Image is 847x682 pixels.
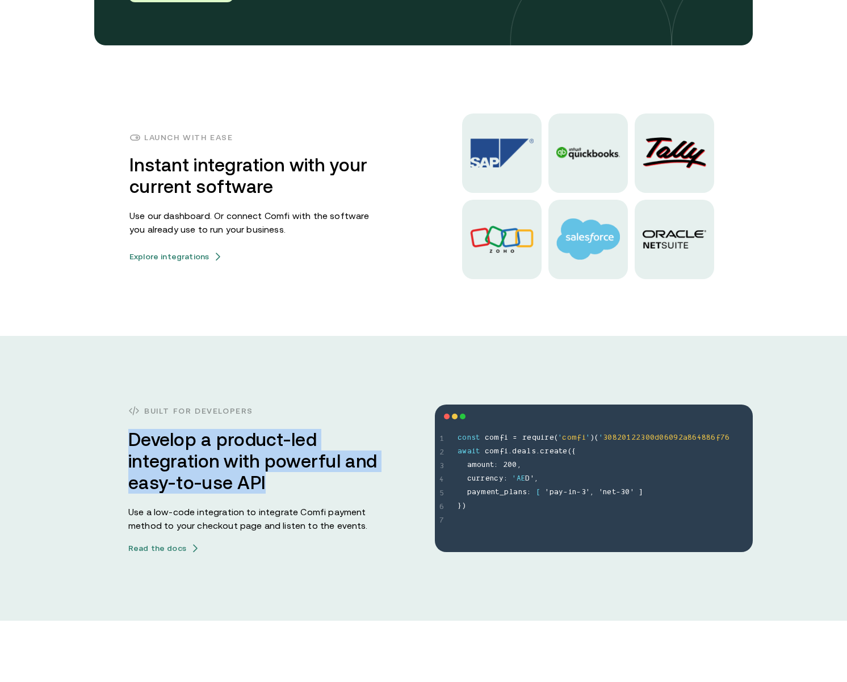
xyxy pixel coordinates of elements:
span: r [522,432,527,445]
span: a [467,445,472,459]
span: ' [599,486,603,500]
span: n [467,432,471,445]
span: s [522,486,527,500]
span: o [567,432,572,445]
span: e [563,445,567,459]
span: : [527,486,531,500]
span: ) [590,432,594,445]
span: n [603,486,607,500]
span: 2 [631,432,636,445]
span: 5 [439,487,444,501]
span: t [490,459,494,473]
span: n [572,486,576,500]
img: Sap logo [470,138,534,167]
span: , [517,459,521,473]
span: 2 [636,432,640,445]
span: t [476,432,480,445]
span: ( [568,445,572,459]
span: 8 [706,432,711,445]
span: c [494,473,498,486]
span: 8 [687,432,692,445]
span: = [513,432,517,445]
span: ' [586,432,590,445]
span: e [485,473,490,486]
a: Read the docsarrow icons [128,544,200,553]
span: m [494,432,499,445]
span: e [550,445,554,459]
span: 3 [581,486,586,500]
span: m [472,459,477,473]
span: 6 [439,501,444,515]
span: 0 [659,432,664,445]
span: n [518,486,522,500]
span: , [534,473,538,486]
button: Explore integrationsarrow icons [129,252,223,261]
span: d [512,445,517,459]
span: , [590,486,594,500]
span: t [612,486,616,500]
span: w [462,445,467,459]
span: t [476,445,480,459]
span: u [536,432,540,445]
img: arrow icons [213,252,223,262]
img: code [128,405,140,416]
img: arrow icons [191,544,200,553]
span: n [491,486,495,500]
span: ' [545,486,549,500]
span: 8 [702,432,706,445]
span: c [540,445,544,459]
span: a [472,486,476,500]
span: o [489,432,494,445]
span: m [572,432,577,445]
span: 9 [673,432,678,445]
span: D [525,473,530,486]
h3: Built for developers [128,404,378,418]
span: A [517,473,521,486]
span: l [509,486,513,500]
span: 2 [439,447,444,460]
img: salesforce logo [556,218,620,260]
span: E [521,473,525,486]
span: u [472,473,476,486]
span: 3 [620,486,625,500]
span: a [522,445,526,459]
span: i [472,445,476,459]
img: Zoho logo [470,225,534,254]
span: 3 [640,432,645,445]
span: y [476,486,481,500]
span: ' [599,432,603,445]
span: ' [512,473,516,486]
span: 0 [512,459,517,473]
span: ' [530,473,534,486]
h3: Develop a product-led integration with powerful and easy-to-use API [128,429,378,494]
span: e [527,432,531,445]
span: 1 [626,432,631,445]
span: ' [586,486,590,500]
span: 6 [692,432,697,445]
span: 2 [678,432,683,445]
span: 6 [664,432,669,445]
span: 0 [508,459,512,473]
span: a [554,445,559,459]
span: p [550,486,554,500]
span: f [577,432,581,445]
span: { [572,445,576,459]
span: t [559,445,563,459]
span: s [471,432,476,445]
span: a [554,486,559,500]
span: i [568,486,572,500]
span: p [467,486,472,500]
span: c [485,445,489,459]
span: i [504,432,508,445]
span: 4 [439,474,444,487]
span: c [562,432,567,445]
span: 0 [669,432,673,445]
span: 3 [439,460,444,474]
span: 0 [650,432,655,445]
span: - [563,486,568,500]
span: d [655,432,659,445]
span: f [500,445,504,459]
span: s [531,445,536,459]
span: r [476,473,480,486]
a: Explore integrationsarrow icons [129,247,223,261]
